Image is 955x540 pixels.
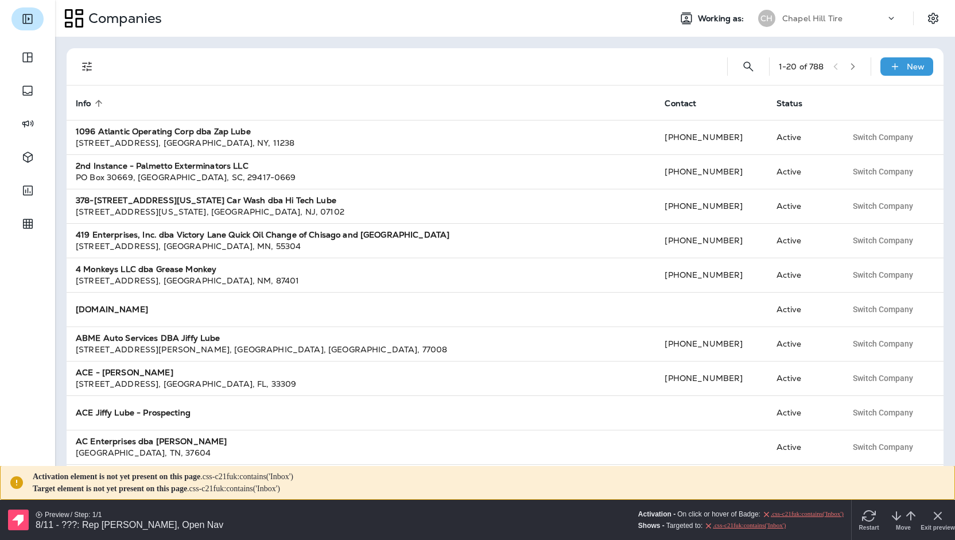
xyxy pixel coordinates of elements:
div: PO Box 30669 , [GEOGRAPHIC_DATA] , SC , 29417-0669 [76,172,646,183]
td: Active [767,258,837,292]
button: Switch Company [847,266,919,283]
td: Active [767,430,837,464]
span: .css-c21fuk:contains('Inbox') [200,6,293,15]
td: Active [767,395,837,430]
span: Switch Company [853,271,913,279]
strong: Shows - [638,56,665,63]
span: Switch Company [853,168,913,176]
strong: [DOMAIN_NAME] [76,304,148,314]
strong: ACE - [PERSON_NAME] [76,367,173,378]
span: Switch Company [853,236,913,244]
td: Active [767,120,837,154]
div: .css-c21fuk:contains('Inbox') [713,56,786,63]
span: Switch Company [853,133,913,141]
div: [STREET_ADDRESS][PERSON_NAME] , [GEOGRAPHIC_DATA] , [GEOGRAPHIC_DATA] , 77008 [76,344,646,355]
td: Active [767,223,837,258]
div: .css-c21fuk:contains('Inbox') [771,44,844,52]
div: [STREET_ADDRESS] , [GEOGRAPHIC_DATA] , MN , 55304 [76,240,646,252]
span: Switch Company [853,305,913,313]
td: Active [767,327,837,361]
strong: Activation - [638,45,676,52]
span: Exit preview [921,59,955,65]
button: Filters [76,55,99,78]
span: Working as: [698,14,747,24]
svg: play [36,45,42,52]
button: Switch Company [847,129,919,146]
div: [STREET_ADDRESS] , [GEOGRAPHIC_DATA] , NY , 11238 [76,137,646,149]
svg: x [931,43,945,57]
td: Active [767,464,837,499]
td: Active [767,189,837,223]
strong: ACE Jiffy Lube - Prospecting [76,407,191,418]
button: Settings [923,8,944,29]
span: / Step: 1/1 [71,44,102,54]
strong: 2nd Instance - Palmetto Exterminators LLC [76,161,249,171]
strong: 419 Enterprises, Inc. dba Victory Lane Quick Oil Change of Chisago and [GEOGRAPHIC_DATA] [76,230,449,240]
div: [GEOGRAPHIC_DATA] , TN , 37604 [76,447,646,459]
p: Chapel Hill Tire [782,14,843,23]
button: Switch Company [847,370,919,387]
button: Search Companies [737,55,760,78]
button: Switch Company [847,197,919,215]
td: [PHONE_NUMBER] [655,258,767,292]
span: Activation element is not yet present on this page [33,6,200,15]
div: 1 - 20 of 788 [779,62,824,71]
span: Preview [45,44,69,54]
span: Restart [859,59,879,65]
button: Switch Company [847,438,919,456]
td: [PHONE_NUMBER] [655,120,767,154]
span: Contact [665,98,711,108]
button: Switch Company [847,301,919,318]
td: [PHONE_NUMBER] [655,189,767,223]
button: Switch Company [847,232,919,249]
strong: ABME Auto Services DBA Jiffy Lube [76,333,220,343]
svg: x [762,44,771,53]
svg: x [704,56,713,64]
button: Switch Company [847,335,919,352]
svg: refresh-clockwise [862,43,876,57]
span: Status [777,98,818,108]
span: Switch Company [853,340,913,348]
div: CH [758,10,775,27]
span: Status [777,99,803,108]
td: [PHONE_NUMBER] [655,154,767,189]
svg: arrow-down [890,43,903,57]
span: Contact [665,99,696,108]
td: Active [767,292,837,327]
button: Switch Company [847,163,919,180]
span: Targeted to: [666,56,702,63]
div: [STREET_ADDRESS] , [GEOGRAPHIC_DATA] , NM , 87401 [76,275,646,286]
td: Active [767,361,837,395]
svg: warning [10,10,24,24]
td: Active [767,154,837,189]
span: Info [76,99,91,108]
span: Switch Company [853,374,913,382]
div: [STREET_ADDRESS] , [GEOGRAPHIC_DATA] , FL , 33309 [76,378,646,390]
span: Switch Company [853,409,913,417]
strong: 4 Monkeys LLC dba Grease Monkey [76,264,216,274]
span: Switch Company [853,202,913,210]
span: Info [76,98,106,108]
span: On click or hover of Badge: [677,45,760,52]
span: Switch Company [853,443,913,451]
p: New [907,62,925,71]
span: Target element is not yet present on this page [33,18,187,27]
svg: arrow-up [904,43,918,57]
p: Companies [84,10,162,27]
strong: AC Enterprises dba [PERSON_NAME] [76,436,227,446]
button: Switch Company [847,404,919,421]
button: Expand Sidebar [11,7,44,30]
strong: 378-[STREET_ADDRESS][US_STATE] Car Wash dba Hi Tech Lube [76,195,336,205]
div: [STREET_ADDRESS][US_STATE] , [GEOGRAPHIC_DATA] , NJ , 07102 [76,206,646,217]
span: Move [896,59,911,65]
span: .css-c21fuk:contains('Inbox') [187,18,280,27]
td: [PHONE_NUMBER] [655,223,767,258]
td: [PHONE_NUMBER] [655,361,767,395]
td: [PHONE_NUMBER] [655,327,767,361]
strong: 1096 Atlantic Operating Corp dba Zap Lube [76,126,251,137]
span: 8/11 - ???: Rep [PERSON_NAME], Open Nav [36,54,223,64]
